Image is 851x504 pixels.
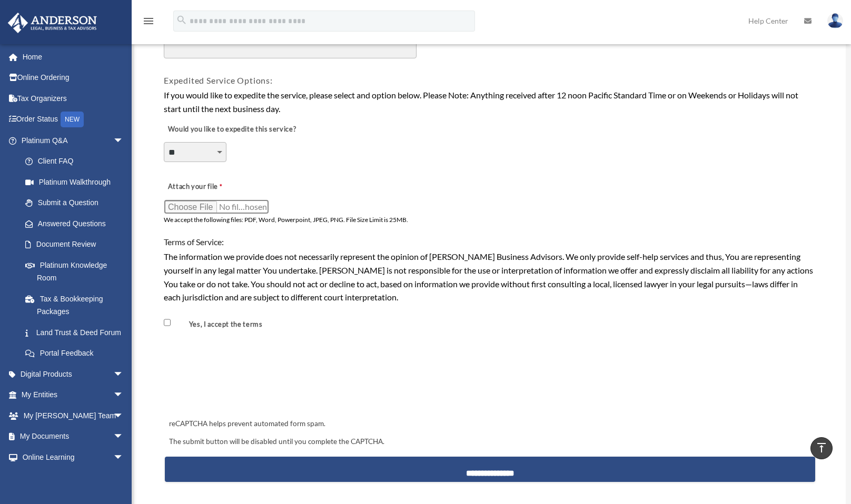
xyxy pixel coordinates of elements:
[164,180,269,195] label: Attach your file
[15,193,140,214] a: Submit a Question
[61,112,84,127] div: NEW
[164,216,408,224] span: We accept the following files: PDF, Word, Powerpoint, JPEG, PNG. File Size Limit is 25MB.
[164,88,816,115] div: If you would like to expedite the service, please select and option below. Please Note: Anything ...
[7,405,140,426] a: My [PERSON_NAME] Teamarrow_drop_down
[164,236,816,248] h4: Terms of Service:
[113,426,134,448] span: arrow_drop_down
[113,385,134,406] span: arrow_drop_down
[113,364,134,385] span: arrow_drop_down
[15,255,140,288] a: Platinum Knowledge Room
[15,213,140,234] a: Answered Questions
[7,130,140,151] a: Platinum Q&Aarrow_drop_down
[15,322,140,343] a: Land Trust & Deed Forum
[15,172,140,193] a: Platinum Walkthrough
[113,130,134,152] span: arrow_drop_down
[7,385,140,406] a: My Entitiesarrow_drop_down
[7,109,140,130] a: Order StatusNEW
[15,343,140,364] a: Portal Feedback
[15,151,140,172] a: Client FAQ
[15,288,140,322] a: Tax & Bookkeeping Packages
[815,441,828,454] i: vertical_align_top
[5,13,100,33] img: Anderson Advisors Platinum Portal
[827,13,843,28] img: User Pic
[166,356,326,397] iframe: reCAPTCHA
[164,75,273,85] span: Expedited Service Options:
[7,67,140,88] a: Online Ordering
[113,468,134,489] span: arrow_drop_down
[165,436,815,448] div: The submit button will be disabled until you complete the CAPTCHA.
[7,447,140,468] a: Online Learningarrow_drop_down
[164,123,299,137] label: Would you like to expedite this service?
[810,437,833,459] a: vertical_align_top
[7,364,140,385] a: Digital Productsarrow_drop_down
[142,15,155,27] i: menu
[7,468,140,489] a: Billingarrow_drop_down
[142,18,155,27] a: menu
[15,234,134,255] a: Document Review
[7,46,140,67] a: Home
[113,405,134,427] span: arrow_drop_down
[165,418,815,430] div: reCAPTCHA helps prevent automated form spam.
[176,14,187,26] i: search
[164,250,816,304] div: The information we provide does not necessarily represent the opinion of [PERSON_NAME] Business A...
[113,447,134,468] span: arrow_drop_down
[7,88,140,109] a: Tax Organizers
[173,319,266,329] label: Yes, I accept the terms
[7,426,140,447] a: My Documentsarrow_drop_down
